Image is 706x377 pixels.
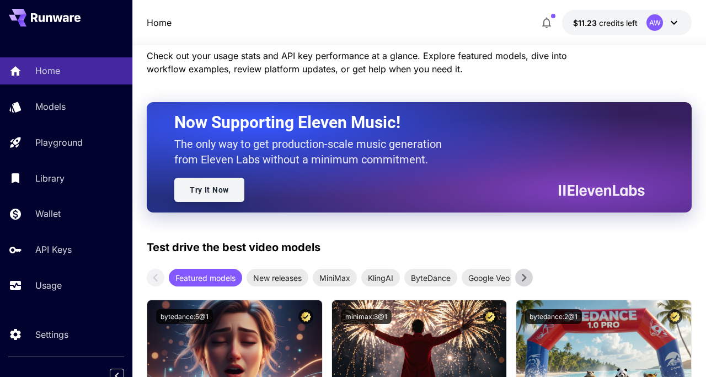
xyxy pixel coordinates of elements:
h2: Now Supporting Eleven Music! [174,112,637,133]
button: Certified Model – Vetted for best performance and includes a commercial license. [667,309,682,324]
button: Certified Model – Vetted for best performance and includes a commercial license. [483,309,498,324]
p: Wallet [35,207,61,220]
p: The only way to get production-scale music generation from Eleven Labs without a minimum commitment. [174,136,450,167]
span: Google Veo [462,272,516,284]
div: Google Veo [462,269,516,286]
div: AW [646,14,663,31]
span: ByteDance [404,272,457,284]
div: ByteDance [404,269,457,286]
p: Playground [35,136,83,149]
p: Models [35,100,66,113]
p: Settings [35,328,68,341]
button: Certified Model – Vetted for best performance and includes a commercial license. [298,309,313,324]
span: Featured models [169,272,242,284]
a: Try It Now [174,178,244,202]
div: Featured models [169,269,242,286]
span: KlingAI [361,272,400,284]
button: $11.2284AW [562,10,692,35]
button: bytedance:2@1 [525,309,582,324]
span: $11.23 [573,18,599,28]
nav: breadcrumb [147,16,172,29]
span: New releases [247,272,308,284]
p: Usage [35,279,62,292]
div: $11.2284 [573,17,638,29]
span: Check out your usage stats and API key performance at a glance. Explore featured models, dive int... [147,50,567,75]
div: KlingAI [361,269,400,286]
p: API Keys [35,243,72,256]
button: bytedance:5@1 [156,309,213,324]
a: Home [147,16,172,29]
button: minimax:3@1 [341,309,392,324]
span: credits left [599,18,638,28]
div: New releases [247,269,308,286]
p: Test drive the best video models [147,239,320,256]
div: MiniMax [313,269,357,286]
p: Library [35,172,65,185]
p: Home [35,64,60,77]
span: MiniMax [313,272,357,284]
